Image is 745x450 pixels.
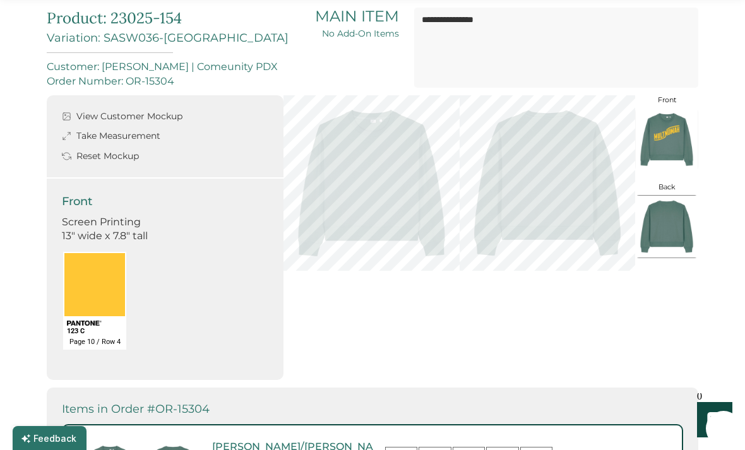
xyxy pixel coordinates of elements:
div: Reset Mockup [76,150,139,163]
div: Customer: [PERSON_NAME] | Comeunity PDX [47,61,414,73]
img: 1024px-Pantone_logo.svg.png [67,321,102,326]
iframe: Front Chat [685,393,739,447]
div: Screen Printing [62,215,268,229]
div: Front [62,194,268,210]
div: Variation: SASW036-[GEOGRAPHIC_DATA] [47,32,289,45]
div: Items in Order #OR-15304 [62,403,683,417]
div: MAIN ITEM [315,8,399,26]
div: No Add-On Items [322,28,399,39]
img: generate-image [635,195,698,258]
div: Front [658,95,676,104]
div: Product: 23025-154 [47,8,289,29]
div: Back [659,182,676,191]
div: Page 10 / Row 4 [69,338,121,346]
div: View Customer Mockup [76,110,182,123]
div: 13" wide x 7.8" tall [62,229,268,243]
div: Order Number: OR-15304 [47,75,414,87]
div: Take Measurement [76,130,160,143]
img: generate-image [635,108,698,171]
div: 123 C [67,327,122,335]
